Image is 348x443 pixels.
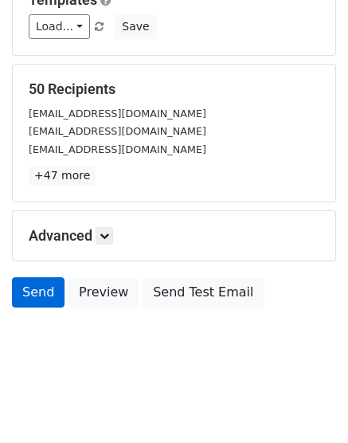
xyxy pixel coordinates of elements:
small: [EMAIL_ADDRESS][DOMAIN_NAME] [29,125,206,137]
a: Preview [68,277,139,308]
small: [EMAIL_ADDRESS][DOMAIN_NAME] [29,108,206,120]
a: Load... [29,14,90,39]
a: +47 more [29,166,96,186]
small: [EMAIL_ADDRESS][DOMAIN_NAME] [29,143,206,155]
a: Send Test Email [143,277,264,308]
a: Send [12,277,65,308]
h5: Advanced [29,227,319,245]
button: Save [115,14,156,39]
h5: 50 Recipients [29,80,319,98]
